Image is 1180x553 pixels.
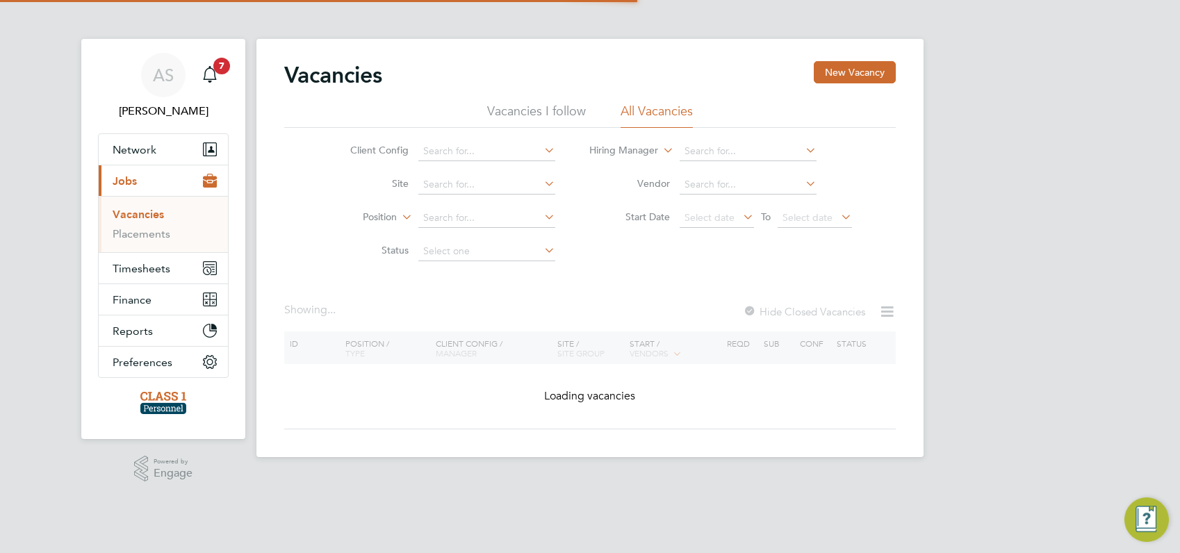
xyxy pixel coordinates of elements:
[196,53,224,97] a: 7
[757,208,775,226] span: To
[329,144,409,156] label: Client Config
[213,58,230,74] span: 7
[329,177,409,190] label: Site
[113,208,164,221] a: Vacancies
[284,61,382,89] h2: Vacancies
[113,293,151,306] span: Finance
[487,103,586,128] li: Vacancies I follow
[154,468,192,479] span: Engage
[99,134,228,165] button: Network
[113,227,170,240] a: Placements
[814,61,896,83] button: New Vacancy
[113,262,170,275] span: Timesheets
[685,211,735,224] span: Select date
[327,303,336,317] span: ...
[154,456,192,468] span: Powered by
[99,284,228,315] button: Finance
[284,303,338,317] div: Showing
[590,211,670,223] label: Start Date
[99,196,228,252] div: Jobs
[418,242,555,261] input: Select one
[99,253,228,283] button: Timesheets
[99,347,228,377] button: Preferences
[99,165,228,196] button: Jobs
[418,142,555,161] input: Search for...
[1124,497,1169,542] button: Engage Resource Center
[680,175,817,195] input: Search for...
[680,142,817,161] input: Search for...
[113,356,172,369] span: Preferences
[329,244,409,256] label: Status
[418,175,555,195] input: Search for...
[98,53,229,119] a: AS[PERSON_NAME]
[743,305,865,318] label: Hide Closed Vacancies
[113,143,156,156] span: Network
[140,392,187,414] img: class1personnel-logo-retina.png
[113,174,137,188] span: Jobs
[153,66,174,84] span: AS
[578,144,658,158] label: Hiring Manager
[98,392,229,414] a: Go to home page
[134,456,193,482] a: Powered byEngage
[113,324,153,338] span: Reports
[317,211,397,224] label: Position
[418,208,555,228] input: Search for...
[98,103,229,119] span: Angela Sabaroche
[782,211,833,224] span: Select date
[99,315,228,346] button: Reports
[621,103,693,128] li: All Vacancies
[81,39,245,439] nav: Main navigation
[590,177,670,190] label: Vendor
